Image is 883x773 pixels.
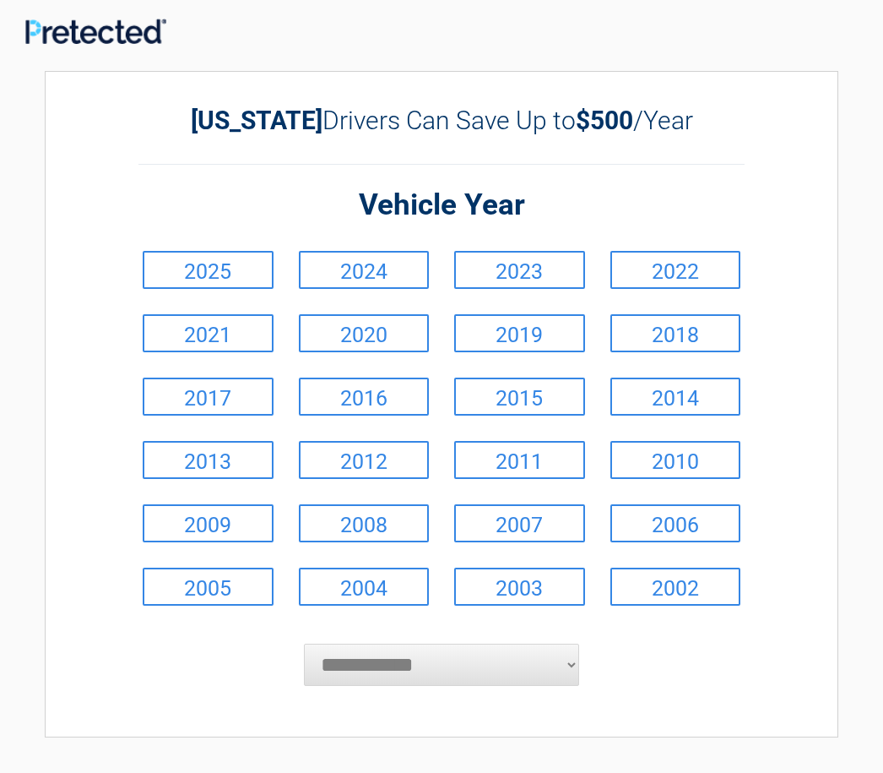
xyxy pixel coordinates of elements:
[299,314,430,352] a: 2020
[454,504,585,542] a: 2007
[299,441,430,479] a: 2012
[299,504,430,542] a: 2008
[610,504,741,542] a: 2006
[143,251,274,289] a: 2025
[299,378,430,416] a: 2016
[143,314,274,352] a: 2021
[143,504,274,542] a: 2009
[25,19,166,44] img: Main Logo
[143,441,274,479] a: 2013
[191,106,322,135] b: [US_STATE]
[138,106,745,135] h2: Drivers Can Save Up to /Year
[143,378,274,416] a: 2017
[454,314,585,352] a: 2019
[454,378,585,416] a: 2015
[138,186,745,226] h2: Vehicle Year
[610,251,741,289] a: 2022
[610,314,741,352] a: 2018
[143,568,274,606] a: 2005
[576,106,633,135] b: $500
[610,568,741,606] a: 2002
[610,441,741,479] a: 2010
[299,568,430,606] a: 2004
[610,378,741,416] a: 2014
[454,251,585,289] a: 2023
[454,568,585,606] a: 2003
[454,441,585,479] a: 2011
[299,251,430,289] a: 2024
